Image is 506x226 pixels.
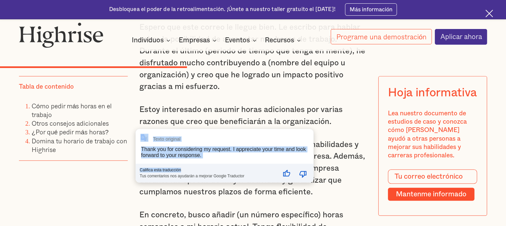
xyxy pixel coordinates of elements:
input: Mantenme informado [388,187,475,201]
img: Logotipo de gran altura [19,22,103,48]
button: Mala traducción [295,166,311,182]
div: Texto original [153,136,181,142]
a: Otros consejos adicionales [32,118,109,128]
font: Aplicar ahora [440,31,482,42]
font: Lea nuestro documento de estudios de caso y conozca cómo [PERSON_NAME] ayudó a otras personas a m... [388,110,467,159]
font: Hoja informativa [388,87,477,99]
div: Empresas [179,36,219,44]
button: Buena traducción [278,166,294,182]
div: Califica esta traducción [140,168,276,172]
font: Eventos [225,37,250,44]
font: Tabla de contenido [19,84,74,90]
font: Estoy interesado en asumir horas adicionales por varias razones que creo que beneficiarán a la or... [139,106,343,126]
div: Thank you for considering my request. I appreciate your time and look forward to your response. [141,146,306,158]
div: Eventos [225,36,258,44]
form: Forma modal [388,169,477,201]
a: Domina tu horario de trabajo con Highrise [32,136,127,154]
div: Recursos [265,36,303,44]
a: Cómo pedir más horas en el trabajo [32,101,112,119]
div: Tus comentarios nos ayudarán a mejorar Google Traductor [140,172,276,178]
font: Recursos [265,37,294,44]
font: Programe una demostración [336,31,427,42]
a: Aplicar ahora [435,29,487,45]
font: Empresas [179,37,210,44]
font: Individuos [132,37,164,44]
input: Tu correo electrónico [388,169,477,184]
div: Individuos [132,36,172,44]
a: Programe una demostración [331,29,432,44]
a: ¿Por qué pedir más horas? [32,127,108,137]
